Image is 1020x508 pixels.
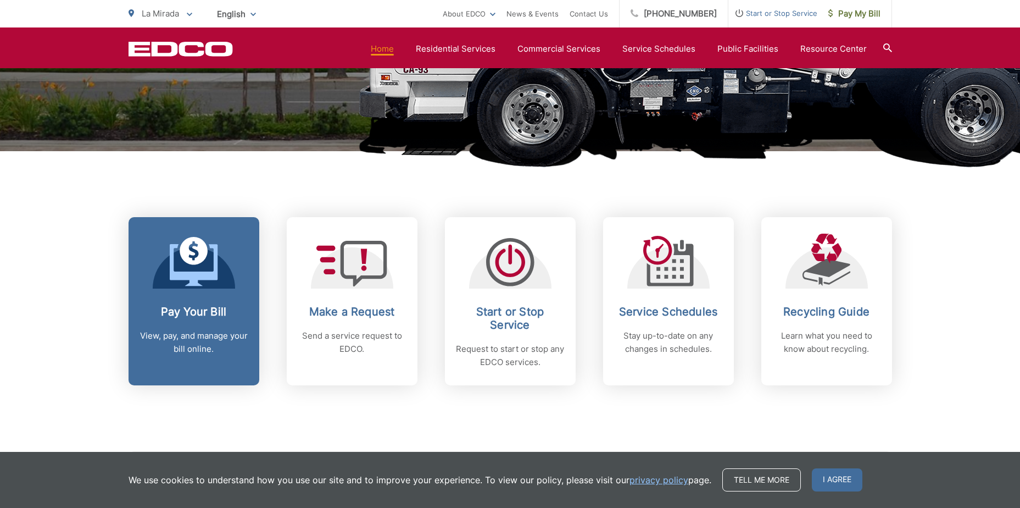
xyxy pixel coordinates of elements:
[614,305,723,318] h2: Service Schedules
[812,468,862,492] span: I agree
[603,217,734,385] a: Service Schedules Stay up-to-date on any changes in schedules.
[828,7,880,20] span: Pay My Bill
[622,42,695,56] a: Service Schedules
[142,8,179,19] span: La Mirada
[570,7,608,20] a: Contact Us
[456,343,565,369] p: Request to start or stop any EDCO services.
[129,473,711,487] p: We use cookies to understand how you use our site and to improve your experience. To view our pol...
[506,7,559,20] a: News & Events
[209,4,264,24] span: English
[629,473,688,487] a: privacy policy
[800,42,867,56] a: Resource Center
[717,42,778,56] a: Public Facilities
[129,41,233,57] a: EDCD logo. Return to the homepage.
[298,305,406,318] h2: Make a Request
[140,329,248,356] p: View, pay, and manage your bill online.
[298,329,406,356] p: Send a service request to EDCO.
[772,305,881,318] h2: Recycling Guide
[371,42,394,56] a: Home
[761,217,892,385] a: Recycling Guide Learn what you need to know about recycling.
[129,217,259,385] a: Pay Your Bill View, pay, and manage your bill online.
[614,329,723,356] p: Stay up-to-date on any changes in schedules.
[517,42,600,56] a: Commercial Services
[772,329,881,356] p: Learn what you need to know about recycling.
[443,7,495,20] a: About EDCO
[287,217,417,385] a: Make a Request Send a service request to EDCO.
[722,468,801,492] a: Tell me more
[456,305,565,332] h2: Start or Stop Service
[416,42,495,56] a: Residential Services
[140,305,248,318] h2: Pay Your Bill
